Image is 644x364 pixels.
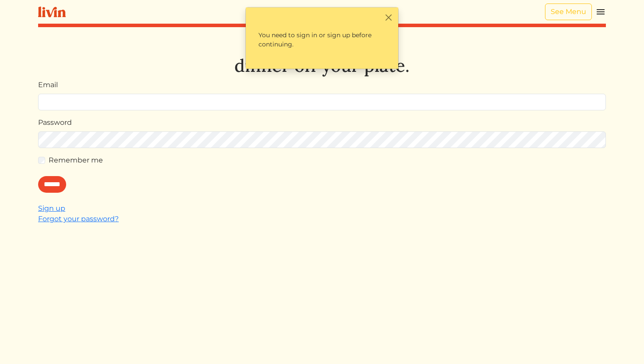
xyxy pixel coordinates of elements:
button: Close [384,13,393,22]
label: Email [38,80,58,90]
img: menu_hamburger-cb6d353cf0ecd9f46ceae1c99ecbeb4a00e71ca567a856bd81f57e9d8c17bb26.svg [595,7,606,17]
a: Forgot your password? [38,215,119,223]
h1: Let's take dinner off your plate. [38,34,606,76]
a: Sign up [38,204,65,212]
label: Remember me [49,155,103,166]
a: See Menu [545,4,592,20]
img: livin-logo-a0d97d1a881af30f6274990eb6222085a2533c92bbd1e4f22c21b4f0d0e3210c.svg [38,7,66,18]
p: You need to sign in or sign up before continuing. [251,23,393,57]
label: Password [38,117,72,128]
